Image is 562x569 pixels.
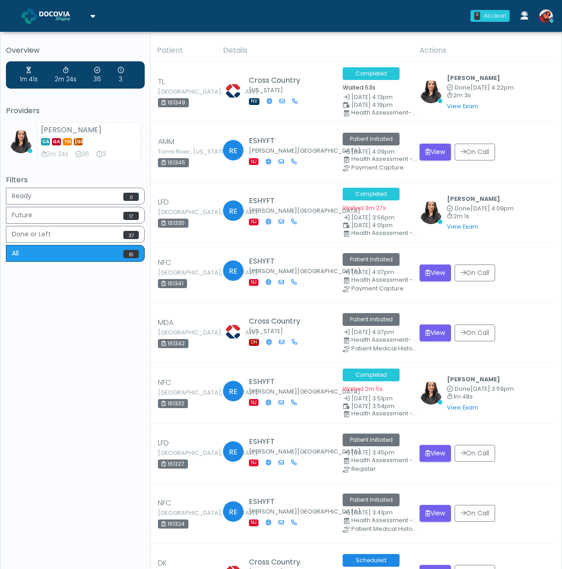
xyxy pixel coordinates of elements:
div: 161332 [158,399,188,408]
small: [GEOGRAPHIC_DATA], [US_STATE] [158,390,208,395]
button: On Call [455,324,495,341]
span: [DATE] 4:09pm [351,148,395,155]
div: 161345 [158,158,189,167]
span: Completed [343,188,400,200]
small: Date Created [343,396,409,402]
small: Scheduled Time [343,223,409,229]
small: Waited 2m 5s [343,385,383,393]
span: Scheduled [343,554,400,567]
small: [GEOGRAPHIC_DATA], [US_STATE] [158,270,208,275]
span: Patient Initiated [343,133,400,145]
span: Patient Initiated [343,253,400,266]
span: RE [223,501,243,522]
div: Health Assessment- Cross Country [351,337,417,343]
div: Health Assessment - With Payment [351,156,417,162]
b: [PERSON_NAME] [447,74,500,82]
span: [DATE] 4:13pm [351,93,393,101]
span: TL [158,76,165,87]
small: [GEOGRAPHIC_DATA], [US_STATE] [158,510,208,516]
div: Payment Capture [351,165,417,170]
span: [DATE] 3:59pm [471,385,514,393]
small: [US_STATE] [249,86,283,94]
b: [PERSON_NAME] [447,375,500,383]
a: 0 All clear! [465,6,515,25]
div: Payment Capture [351,286,417,291]
span: NFC [158,257,171,268]
div: 2m 24s [55,66,76,84]
th: Details [218,40,414,62]
span: [DATE] 4:09pm [471,205,514,212]
div: Health Assessment - With Payment [351,518,417,523]
div: 161324 [158,519,188,529]
span: Done [455,205,471,212]
div: 161349 [158,98,189,107]
img: Lisa Sellers [222,80,244,102]
small: [PERSON_NAME][GEOGRAPHIC_DATA] [249,388,360,395]
div: Health Assessment - With Payment [351,458,417,463]
span: [DATE] 3:54pm [351,402,395,410]
img: Viral Patel [420,382,442,404]
small: Completed at [447,386,514,392]
span: NJ [249,399,258,406]
h5: ESHYFT [249,378,329,386]
small: 2m 3s [447,93,514,99]
div: Basic example [6,188,145,264]
h5: Overview [6,46,145,55]
span: AMM [158,136,174,147]
small: Date Created [343,95,409,100]
span: TN [63,138,72,145]
button: Ready0 [6,188,145,205]
span: RE [223,260,243,281]
span: NJ [249,279,258,286]
img: Lisa Sellers [222,320,244,343]
button: View [420,445,451,462]
span: Patient Initiated [343,313,400,326]
span: [GEOGRAPHIC_DATA] [74,138,83,145]
span: GA [52,138,61,145]
button: View [420,505,451,522]
img: Viral Patel [420,201,442,224]
div: Patient Medical History [351,346,417,351]
span: NFC [158,377,171,388]
img: Viral Patel [10,130,32,153]
div: Health Assessment - With Payment [351,411,417,416]
th: Actions [414,40,555,62]
span: NFC [158,498,171,509]
span: 81 [123,250,139,258]
small: Waited 3m 27s [343,204,386,212]
small: 1m 48s [447,394,514,400]
h5: ESHYFT [249,257,329,265]
small: Waited 53s [343,84,375,91]
span: Done [455,84,471,91]
div: Patient Medical History [351,526,417,532]
button: On Call [455,265,495,281]
span: NJ [249,459,258,466]
span: RE [223,200,243,221]
small: Toms River, [US_STATE] [158,149,208,155]
span: [DATE] 4:22pm [471,84,514,91]
div: 36 [76,150,89,159]
small: [GEOGRAPHIC_DATA], [US_STATE] [158,330,208,335]
button: View [420,144,451,160]
span: 17 [123,212,139,220]
span: [DATE] 3:45pm [351,449,395,456]
a: View Exam [447,102,478,110]
span: NV [249,98,259,105]
span: NJ [249,158,258,165]
small: Scheduled Time [343,404,409,409]
a: Docovia [22,1,95,30]
img: Jameson Stafford [539,10,553,23]
div: 3 [96,150,106,159]
div: Health Assessment - With Payment [351,230,417,236]
h5: Cross Country [249,76,305,85]
div: 161341 [158,279,187,288]
small: Date Created [343,510,409,516]
h5: ESHYFT [249,498,329,506]
div: All clear! [484,12,506,20]
img: Viral Patel [420,80,442,103]
span: DK [158,558,167,569]
img: Docovia [39,11,85,20]
a: View Exam [447,404,478,411]
span: MDA [158,317,173,328]
small: Completed at [447,206,514,212]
